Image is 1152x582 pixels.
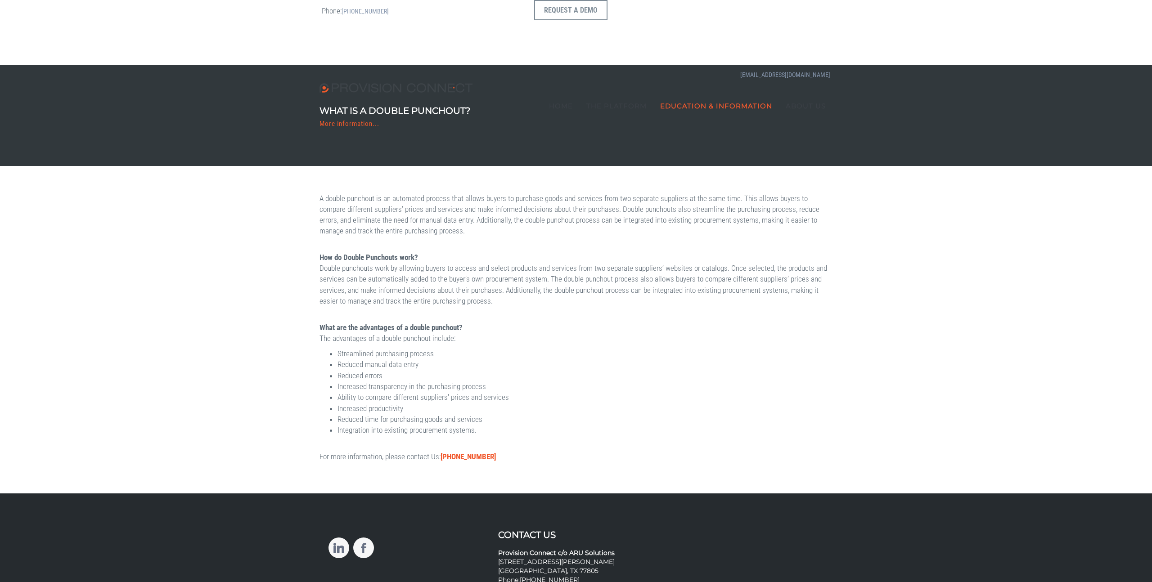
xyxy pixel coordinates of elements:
[337,359,832,370] li: Reduced manual data entry
[319,253,418,262] b: How do Double Punchouts work?
[319,451,832,462] p: For more information, please contact Us:
[337,348,832,359] li: Streamlined purchasing process
[580,83,653,128] a: The Platform
[779,83,832,128] a: About Us
[337,392,832,403] li: Ability to compare different suppliers' prices and services
[653,83,779,128] a: Education & Information
[542,83,580,128] a: Home
[441,452,496,461] a: [PHONE_NUMBER]
[337,403,832,414] li: Increased productivity
[498,530,654,540] h3: Contact Us
[319,323,463,332] b: What are the advantages of a double punchout?
[337,414,832,425] li: Reduced time for purchasing goods and services
[319,322,832,344] p: The advantages of a double punchout include:
[337,425,832,435] li: Integration into existing procurement systems.
[319,193,832,237] p: A double punchout is an automated process that allows buyers to purchase goods and services from ...
[319,252,832,306] p: Double punchouts work by allowing buyers to access and select products and services from two sepa...
[342,8,389,15] a: [PHONE_NUMBER]
[337,370,832,381] li: Reduced errors
[337,381,832,392] li: Increased transparency in the purchasing process
[319,83,477,93] img: Provision Connect
[1096,526,1152,569] iframe: chat widget
[498,549,615,557] strong: Provision Connect c/o ARU Solutions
